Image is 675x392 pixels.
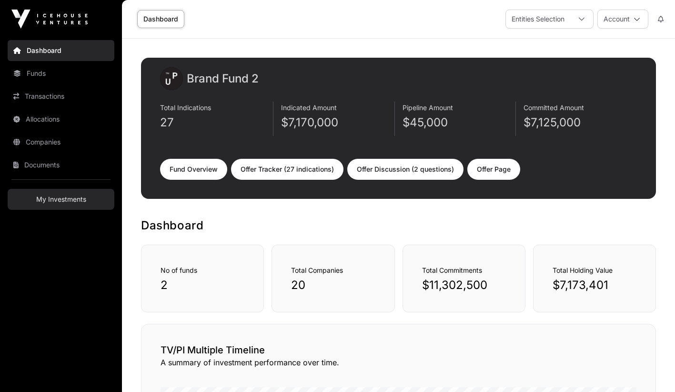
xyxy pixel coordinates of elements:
[161,266,197,274] span: No of funds
[553,278,636,293] p: $7,173,401
[8,40,114,61] a: Dashboard
[8,63,114,84] a: Funds
[11,10,88,29] img: Icehouse Ventures Logo
[597,10,648,29] button: Account
[160,103,211,112] span: Total Indications
[347,159,463,180] a: Offer Discussion (2 questions)
[291,266,343,274] span: Total Companies
[187,71,259,86] h2: Brand Fund 2
[422,266,482,274] span: Total Commitments
[161,357,636,368] p: A summary of investment performance over time.
[467,159,520,180] a: Offer Page
[8,86,114,107] a: Transactions
[161,278,244,293] p: 2
[8,132,114,153] a: Companies
[160,115,273,130] p: 27
[627,346,675,392] iframe: Chat Widget
[141,218,656,233] h1: Dashboard
[553,266,613,274] span: Total Holding Value
[403,103,453,112] span: Pipeline Amount
[160,67,183,90] img: images.png
[524,103,584,112] span: Committed Amount
[160,159,227,180] a: Fund Overview
[506,10,570,28] div: Entities Selection
[137,10,184,28] a: Dashboard
[8,109,114,130] a: Allocations
[524,115,637,130] p: $7,125,000
[8,155,114,175] a: Documents
[161,343,636,357] h2: TV/PI Multiple Timeline
[281,103,337,112] span: Indicated Amount
[281,115,394,130] p: $7,170,000
[231,159,343,180] a: Offer Tracker (27 indications)
[291,278,375,293] p: 20
[8,189,114,210] a: My Investments
[403,115,515,130] p: $45,000
[422,278,506,293] p: $11,302,500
